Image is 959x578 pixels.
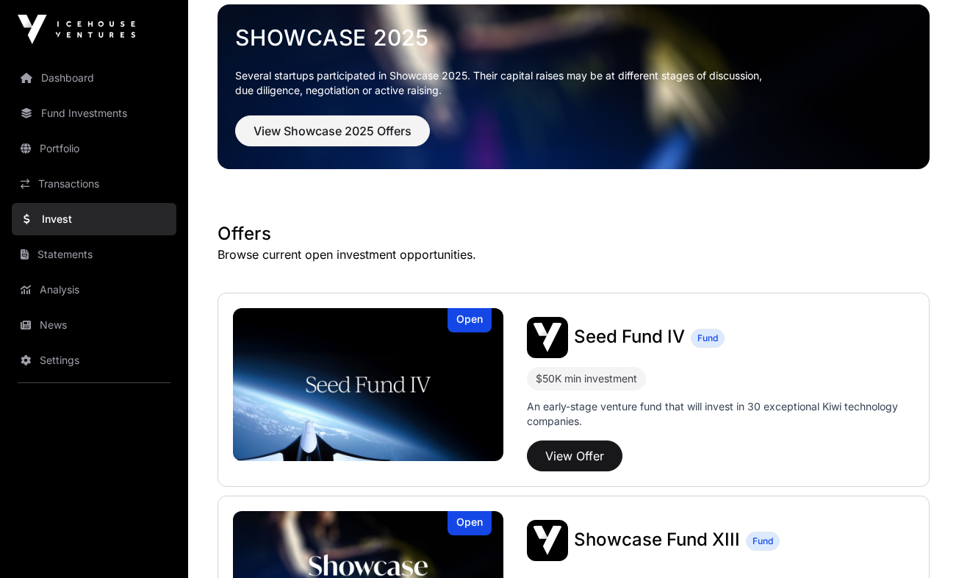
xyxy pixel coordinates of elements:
p: Browse current open investment opportunities. [218,246,930,263]
h1: Offers [218,222,930,246]
img: Showcase 2025 [218,4,930,169]
span: Fund [753,535,773,547]
a: Analysis [12,274,176,306]
p: An early-stage venture fund that will invest in 30 exceptional Kiwi technology companies. [527,399,914,429]
img: Showcase Fund XIII [527,520,568,561]
a: Seed Fund IVOpen [233,308,503,461]
a: Statements [12,238,176,271]
p: Several startups participated in Showcase 2025. Their capital raises may be at different stages o... [235,68,912,98]
a: Portfolio [12,132,176,165]
a: Showcase 2025 [235,24,912,51]
div: Open [448,511,492,535]
a: Fund Investments [12,97,176,129]
a: Showcase Fund XIII [574,531,740,550]
a: View Showcase 2025 Offers [235,130,430,145]
span: Seed Fund IV [574,326,685,347]
span: Fund [697,332,718,344]
span: View Showcase 2025 Offers [254,122,412,140]
div: $50K min investment [527,367,646,390]
img: Seed Fund IV [233,308,503,461]
a: Seed Fund IV [574,328,685,347]
a: Invest [12,203,176,235]
a: Settings [12,344,176,377]
div: $50K min investment [536,370,637,388]
a: News [12,309,176,341]
img: Seed Fund IV [527,317,568,358]
a: Dashboard [12,62,176,94]
button: View Showcase 2025 Offers [235,115,430,146]
iframe: Chat Widget [886,507,959,578]
span: Showcase Fund XIII [574,529,740,550]
a: Transactions [12,168,176,200]
img: Icehouse Ventures Logo [18,15,135,44]
div: Open [448,308,492,332]
button: View Offer [527,440,622,471]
